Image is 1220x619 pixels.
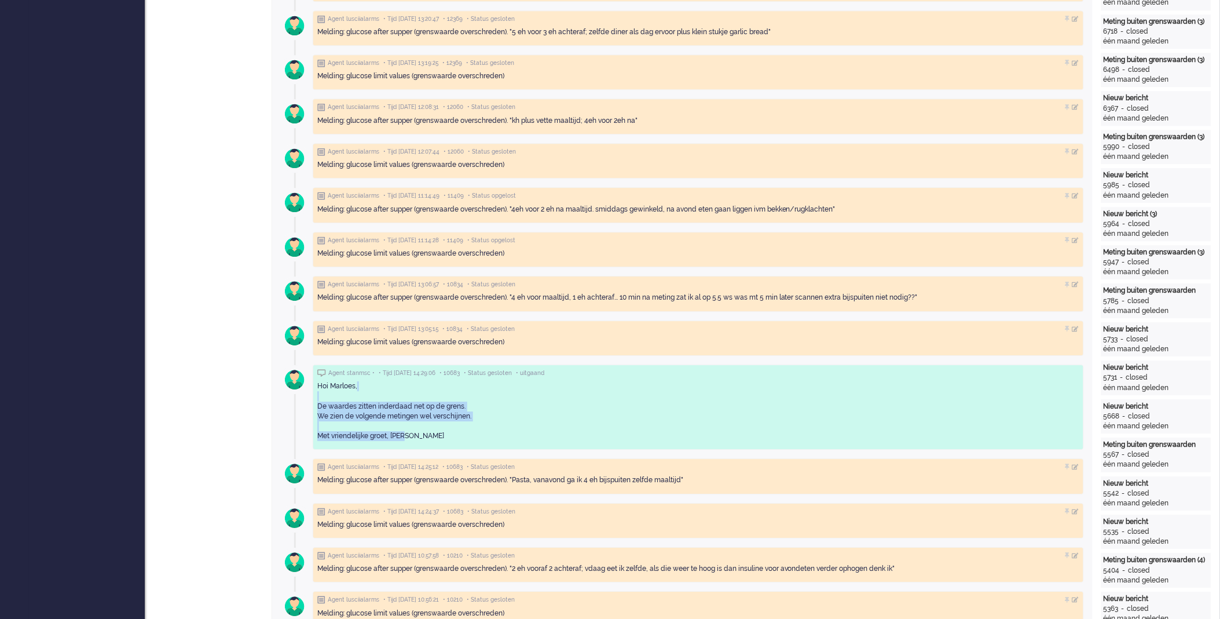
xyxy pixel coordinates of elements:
span: Agent lusciialarms [328,59,379,67]
div: Melding: glucose limit values (grenswaarde overschreden) [317,160,1079,170]
img: ic_note_grey.svg [317,552,325,560]
div: - [1118,27,1127,37]
span: • Tijd [DATE] 12:08:31 [383,103,439,111]
span: • Status gesloten [468,148,516,156]
span: Agent lusciialarms [328,148,379,156]
body: Rich Text Area. Press ALT-0 for help. [5,5,797,25]
div: closed [1129,142,1151,152]
span: • Tijd [DATE] 13:05:15 [383,325,438,333]
img: ic_chat_grey.svg [317,369,326,377]
span: • 10683 [442,463,463,471]
span: • Tijd [DATE] 10:57:58 [383,552,439,560]
div: - [1120,566,1129,576]
div: closed [1127,27,1149,37]
div: 5542 [1104,489,1119,498]
div: 5985 [1104,180,1120,190]
span: • Tijd [DATE] 10:56:21 [383,596,439,604]
div: Meting buiten grenswaarden (3) [1104,55,1209,65]
img: avatar [280,365,309,394]
span: Agent lusciialarms [328,552,379,560]
span: • 12060 [444,148,464,156]
div: één maand geleden [1104,576,1209,585]
div: - [1118,373,1126,383]
div: closed [1127,104,1149,114]
div: één maand geleden [1104,37,1209,46]
img: avatar [280,55,309,84]
div: - [1119,527,1128,537]
div: Nieuw bericht [1104,479,1209,489]
div: Melding: glucose limit values (grenswaarde overschreden) [317,337,1079,347]
div: Hoi Marloes, De waardes zitten inderdaad net op de grens. We zien de volgende metingen wel versch... [317,381,1079,441]
img: avatar [280,188,309,217]
div: één maand geleden [1104,537,1209,547]
span: • Tijd [DATE] 14:24:37 [383,508,439,516]
span: • 10683 [439,369,460,377]
img: ic_note_grey.svg [317,281,325,289]
span: Agent lusciialarms [328,463,379,471]
div: 5990 [1104,142,1120,152]
div: - [1120,219,1129,229]
div: één maand geleden [1104,306,1209,316]
div: closed [1128,257,1150,267]
div: Melding: glucose after supper (grenswaarde overschreden). "kh plus vette maaltijd; 4eh voor 2eh na" [317,116,1079,126]
img: avatar [280,276,309,305]
div: Meting buiten grenswaarden [1104,440,1209,450]
div: - [1119,257,1128,267]
div: 5567 [1104,450,1119,460]
div: closed [1129,219,1151,229]
div: closed [1129,566,1151,576]
div: één maand geleden [1104,229,1209,239]
div: 5964 [1104,219,1120,229]
div: closed [1128,450,1150,460]
span: Agent lusciialarms [328,596,379,604]
span: • uitgaand [516,369,544,377]
img: ic_note_grey.svg [317,508,325,516]
span: • Status gesloten [464,369,512,377]
div: één maand geleden [1104,114,1209,123]
div: Melding: glucose after supper (grenswaarde overschreden). "4 eh voor maaltijd, 1 eh achteraf... 1... [317,293,1079,303]
div: 5404 [1104,566,1120,576]
span: Agent lusciialarms [328,15,379,23]
span: Agent lusciialarms [328,508,379,516]
div: Nieuw bericht (3) [1104,209,1209,219]
span: • Tijd [DATE] 14:25:12 [383,463,438,471]
span: • Tijd [DATE] 11:14:49 [383,192,439,200]
div: 5731 [1104,373,1118,383]
div: Melding: glucose limit values (grenswaarde overschreden) [317,249,1079,258]
div: één maand geleden [1104,421,1209,431]
span: • Tijd [DATE] 13:20:47 [383,15,439,23]
span: • Status gesloten [467,463,515,471]
span: • Tijd [DATE] 12:07:44 [383,148,439,156]
div: closed [1129,180,1151,190]
span: • Tijd [DATE] 14:29:06 [379,369,435,377]
span: Agent lusciialarms [328,103,379,111]
img: ic_note_grey.svg [317,15,325,23]
div: - [1120,65,1129,75]
div: één maand geleden [1104,152,1209,162]
img: ic_note_grey.svg [317,325,325,333]
div: - [1120,412,1129,421]
div: 5363 [1104,604,1119,614]
div: 6718 [1104,27,1118,37]
span: • 10210 [443,552,463,560]
img: ic_note_grey.svg [317,59,325,67]
div: - [1118,334,1127,344]
img: ic_note_grey.svg [317,236,325,245]
div: 5668 [1104,412,1120,421]
div: - [1120,142,1129,152]
div: closed [1129,65,1151,75]
span: • Tijd [DATE] 13:19:25 [383,59,438,67]
span: • Status gesloten [467,325,515,333]
div: closed [1129,412,1151,421]
div: Melding: glucose limit values (grenswaarde overschreden) [317,609,1079,618]
div: - [1119,104,1127,114]
span: • 12369 [442,59,462,67]
div: - [1119,489,1128,498]
div: 6498 [1104,65,1120,75]
div: Melding: glucose limit values (grenswaarde overschreden) [317,71,1079,81]
div: Melding: glucose after supper (grenswaarde overschreden). "2 eh vooraf 2 achteraf; vdaag eet ik z... [317,564,1079,574]
span: • 10210 [443,596,463,604]
img: avatar [280,504,309,533]
div: Nieuw bericht [1104,402,1209,412]
span: • Status gesloten [467,508,515,516]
